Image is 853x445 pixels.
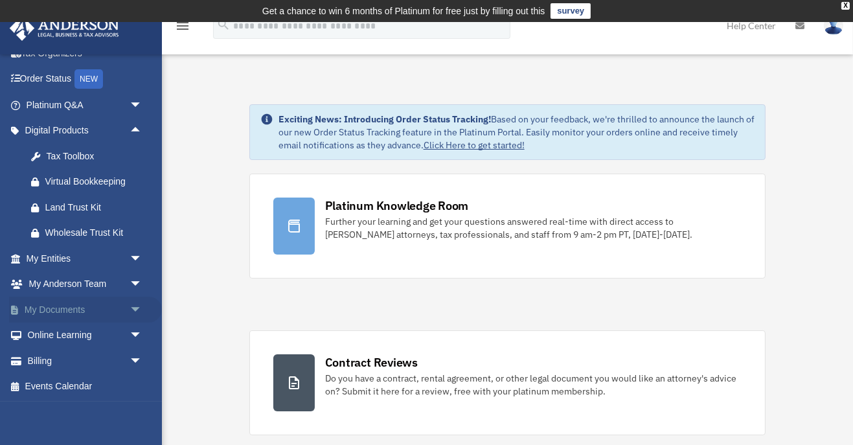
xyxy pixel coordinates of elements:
div: Platinum Knowledge Room [325,198,469,214]
span: arrow_drop_down [130,323,155,349]
div: Further your learning and get your questions answered real-time with direct access to [PERSON_NAM... [325,215,742,241]
span: arrow_drop_up [130,118,155,144]
div: Land Trust Kit [45,200,146,216]
div: Based on your feedback, we're thrilled to announce the launch of our new Order Status Tracking fe... [279,113,755,152]
span: arrow_drop_down [130,271,155,298]
i: search [216,17,231,32]
div: Get a chance to win 6 months of Platinum for free just by filling out this [262,3,545,19]
a: Tax Toolbox [18,143,162,169]
div: Contract Reviews [325,354,418,371]
a: Order StatusNEW [9,66,162,93]
div: close [841,2,850,10]
a: Online Learningarrow_drop_down [9,323,162,348]
div: Tax Toolbox [45,148,146,165]
i: menu [175,18,190,34]
a: Virtual Bookkeeping [18,169,162,195]
span: arrow_drop_down [130,348,155,374]
a: Platinum Knowledge Room Further your learning and get your questions answered real-time with dire... [249,174,766,279]
a: My Documentsarrow_drop_down [9,297,162,323]
a: Billingarrow_drop_down [9,348,162,374]
span: arrow_drop_down [130,297,155,323]
a: Land Trust Kit [18,194,162,220]
a: Events Calendar [9,374,162,400]
a: Wholesale Trust Kit [18,220,162,246]
a: menu [175,23,190,34]
a: Click Here to get started! [424,139,525,151]
strong: Exciting News: Introducing Order Status Tracking! [279,113,491,125]
img: User Pic [824,16,843,35]
a: Digital Productsarrow_drop_up [9,118,162,144]
img: Anderson Advisors Platinum Portal [6,16,123,41]
div: NEW [74,69,103,89]
a: survey [551,3,591,19]
div: Virtual Bookkeeping [45,174,146,190]
span: arrow_drop_down [130,245,155,272]
a: Contract Reviews Do you have a contract, rental agreement, or other legal document you would like... [249,330,766,435]
div: Wholesale Trust Kit [45,225,146,241]
div: Do you have a contract, rental agreement, or other legal document you would like an attorney's ad... [325,372,742,398]
a: My Entitiesarrow_drop_down [9,245,162,271]
span: arrow_drop_down [130,92,155,119]
a: Platinum Q&Aarrow_drop_down [9,92,162,118]
a: My Anderson Teamarrow_drop_down [9,271,162,297]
